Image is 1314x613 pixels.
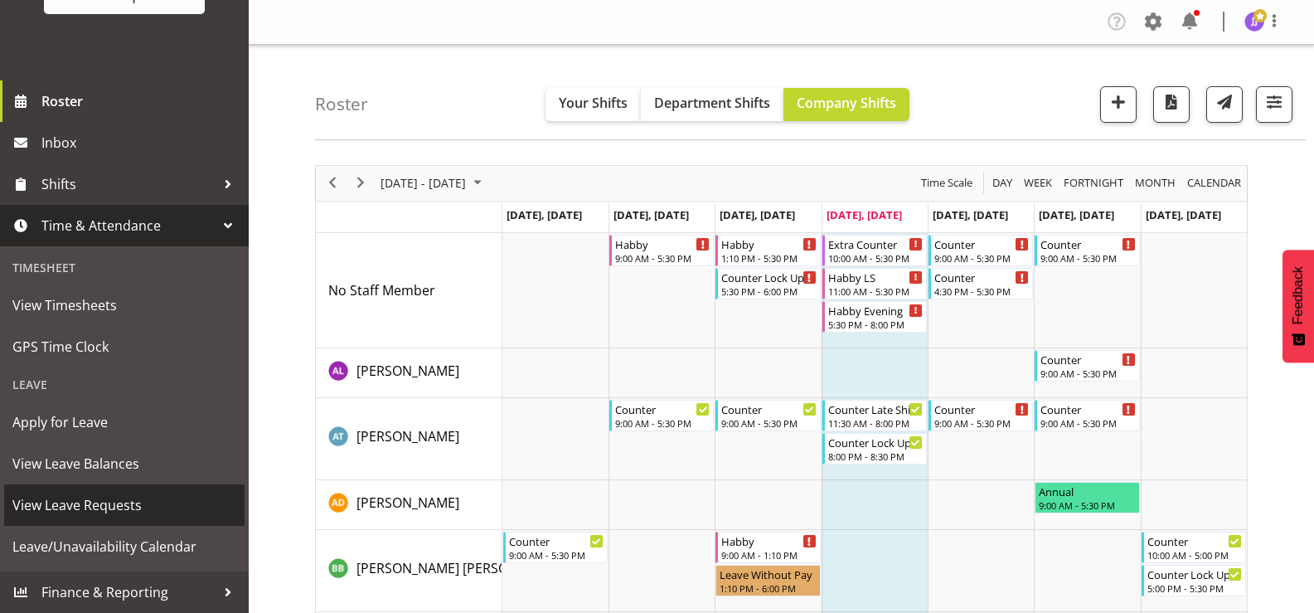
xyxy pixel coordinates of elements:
span: Apply for Leave [12,410,236,435]
div: Leave Without Pay [720,566,816,582]
span: Leave/Unavailability Calendar [12,534,236,559]
div: No Staff Member"s event - Extra Counter Begin From Thursday, August 21, 2025 at 10:00:00 AM GMT+1... [822,235,927,266]
button: Time Scale [919,173,976,193]
div: 9:00 AM - 5:30 PM [1040,251,1135,265]
span: Feedback [1291,266,1306,324]
div: Counter [1040,401,1135,417]
div: August 18 - 24, 2025 [375,166,492,201]
div: No Staff Member"s event - Counter Begin From Saturday, August 23, 2025 at 9:00:00 AM GMT+12:00 En... [1035,235,1139,266]
div: Counter Lock Up [828,434,923,450]
div: Beena Beena"s event - Counter Lock Up Begin From Sunday, August 24, 2025 at 5:00:00 PM GMT+12:00 ... [1142,565,1246,596]
div: 9:00 AM - 5:30 PM [615,416,710,430]
img: janelle-jonkers702.jpg [1244,12,1264,32]
div: Habby Evening [828,302,923,319]
h4: Roster [315,95,368,114]
span: Month [1133,173,1177,193]
button: Send a list of all shifts for the selected filtered period to all rostered employees. [1206,86,1243,123]
div: Leave [4,367,245,401]
div: Beena Beena"s event - Counter Begin From Sunday, August 24, 2025 at 10:00:00 AM GMT+12:00 Ends At... [1142,532,1246,563]
button: Your Shifts [545,88,641,121]
div: 9:00 AM - 5:30 PM [1040,367,1135,380]
button: Timeline Day [990,173,1016,193]
button: Add a new shift [1100,86,1137,123]
div: Beena Beena"s event - Leave Without Pay Begin From Wednesday, August 20, 2025 at 1:10:00 PM GMT+1... [715,565,820,596]
div: 1:10 PM - 6:00 PM [720,581,816,595]
div: next period [347,166,375,201]
div: Counter [934,236,1029,252]
div: Counter [721,401,816,417]
span: No Staff Member [328,281,435,299]
div: Habby [721,533,816,549]
div: No Staff Member"s event - Counter Begin From Friday, August 22, 2025 at 4:30:00 PM GMT+12:00 Ends... [929,268,1033,299]
div: 8:00 PM - 8:30 PM [828,450,923,463]
div: Alex-Micheal Taniwha"s event - Counter Begin From Friday, August 22, 2025 at 9:00:00 AM GMT+12:00... [929,400,1033,431]
span: [DATE], [DATE] [827,207,902,222]
div: 1:10 PM - 5:30 PM [721,251,816,265]
span: calendar [1186,173,1243,193]
span: Fortnight [1062,173,1125,193]
td: Beena Beena resource [316,530,502,612]
button: Company Shifts [783,88,909,121]
a: GPS Time Clock [4,326,245,367]
div: Extra Counter [828,236,923,252]
div: 9:00 AM - 1:10 PM [721,548,816,562]
div: 11:00 AM - 5:30 PM [828,285,923,298]
div: 4:30 PM - 5:30 PM [934,285,1029,298]
div: 9:00 AM - 5:30 PM [934,416,1029,430]
div: Alex-Micheal Taniwha"s event - Counter Begin From Tuesday, August 19, 2025 at 9:00:00 AM GMT+12:0... [609,400,714,431]
a: View Timesheets [4,285,245,326]
span: Time Scale [919,173,974,193]
td: Amelia Denz resource [316,480,502,530]
span: View Timesheets [12,293,236,318]
span: Time & Attendance [41,213,216,238]
span: View Leave Balances [12,451,236,476]
button: Fortnight [1061,173,1127,193]
button: Previous [322,173,344,193]
span: Finance & Reporting [41,580,216,605]
div: Counter [1040,351,1135,367]
div: Counter Late Shift [828,401,923,417]
div: Counter [509,533,604,549]
div: 9:00 AM - 5:30 PM [509,548,604,562]
a: Apply for Leave [4,401,245,443]
span: [DATE], [DATE] [720,207,795,222]
span: [DATE], [DATE] [933,207,1008,222]
a: No Staff Member [328,280,435,300]
div: 9:00 AM - 5:30 PM [615,251,710,265]
div: Counter [934,269,1029,285]
div: previous period [318,166,347,201]
div: Counter Lock Up [721,269,816,285]
td: No Staff Member resource [316,233,502,348]
div: Amelia Denz"s event - Annual Begin From Saturday, August 23, 2025 at 9:00:00 AM GMT+12:00 Ends At... [1035,482,1139,513]
button: Month [1185,173,1244,193]
button: Next [350,173,372,193]
div: 11:30 AM - 8:00 PM [828,416,923,430]
span: Week [1022,173,1054,193]
button: Department Shifts [641,88,783,121]
div: Counter Lock Up [1147,566,1242,582]
span: [PERSON_NAME] [356,362,459,380]
span: Company Shifts [797,94,896,112]
a: View Leave Requests [4,484,245,526]
div: 5:00 PM - 5:30 PM [1147,581,1242,595]
div: No Staff Member"s event - Counter Lock Up Begin From Wednesday, August 20, 2025 at 5:30:00 PM GMT... [715,268,820,299]
div: 9:00 AM - 5:30 PM [1040,416,1135,430]
span: Day [991,173,1014,193]
a: Leave/Unavailability Calendar [4,526,245,567]
button: Timeline Week [1021,173,1055,193]
div: Alex-Micheal Taniwha"s event - Counter Late Shift Begin From Thursday, August 21, 2025 at 11:30:0... [822,400,927,431]
div: No Staff Member"s event - Habby Begin From Tuesday, August 19, 2025 at 9:00:00 AM GMT+12:00 Ends ... [609,235,714,266]
div: Timesheet [4,251,245,285]
div: Abigail Lane"s event - Counter Begin From Saturday, August 23, 2025 at 9:00:00 AM GMT+12:00 Ends ... [1035,350,1139,382]
span: GPS Time Clock [12,334,236,359]
span: View Leave Requests [12,493,236,518]
div: Alex-Micheal Taniwha"s event - Counter Begin From Saturday, August 23, 2025 at 9:00:00 AM GMT+12:... [1035,400,1139,431]
div: 10:00 AM - 5:30 PM [828,251,923,265]
td: Alex-Micheal Taniwha resource [316,398,502,480]
span: [DATE], [DATE] [613,207,689,222]
div: Beena Beena"s event - Counter Begin From Monday, August 18, 2025 at 9:00:00 AM GMT+12:00 Ends At ... [503,532,608,563]
span: Your Shifts [559,94,628,112]
button: Feedback - Show survey [1282,250,1314,362]
span: [DATE], [DATE] [1039,207,1114,222]
div: No Staff Member"s event - Habby Evening Begin From Thursday, August 21, 2025 at 5:30:00 PM GMT+12... [822,301,927,333]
